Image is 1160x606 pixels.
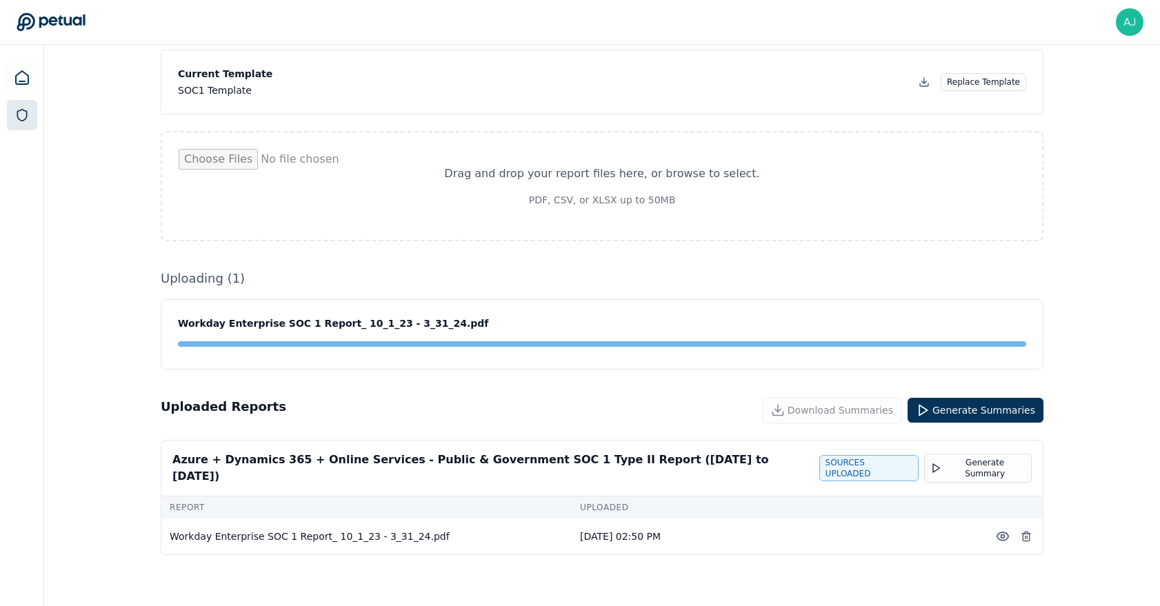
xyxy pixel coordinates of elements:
[913,71,935,93] button: Download Template
[178,316,1026,330] div: Workday Enterprise SOC 1 Report_ 10_1_23 - 3_31_24.pdf
[161,518,572,554] td: Workday Enterprise SOC 1 Report_ 10_1_23 - 3_31_24.pdf
[161,397,286,423] h2: Uploaded Reports
[1116,8,1143,36] img: ajay.rengarajan@snowflake.com
[161,496,572,518] td: Report
[762,397,902,423] button: Download Summaries
[1015,524,1037,549] button: Delete Report
[924,454,1032,483] button: Generate Summary
[17,12,86,32] a: Go to Dashboard
[7,100,37,130] a: SOC
[572,518,982,554] td: [DATE] 02:50 PM
[572,496,982,518] td: Uploaded
[990,524,1015,549] button: Preview File (hover for quick preview, click for full view)
[178,83,272,97] div: SOC1 Template
[908,398,1043,423] button: Generate Summaries
[941,73,1026,91] button: Replace Template
[178,67,272,81] p: Current Template
[172,452,819,485] div: Azure + Dynamics 365 + Online Services - Public & Government SOC 1 Type II Report ([DATE] to [DATE])
[161,269,1043,288] h3: Uploading ( 1 )
[819,455,919,481] div: sources uploaded
[6,61,39,94] a: Dashboard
